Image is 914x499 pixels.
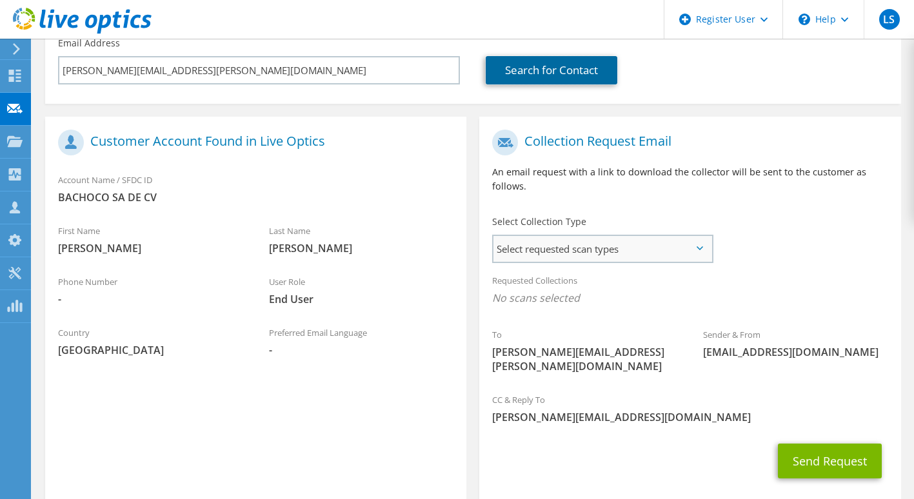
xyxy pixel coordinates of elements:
[45,319,256,364] div: Country
[879,9,900,30] span: LS
[479,386,900,431] div: CC & Reply To
[799,14,810,25] svg: \n
[58,292,243,306] span: -
[479,321,690,380] div: To
[45,268,256,313] div: Phone Number
[58,130,447,155] h1: Customer Account Found in Live Optics
[269,343,454,357] span: -
[492,410,888,424] span: [PERSON_NAME][EMAIL_ADDRESS][DOMAIN_NAME]
[45,166,466,211] div: Account Name / SFDC ID
[492,215,586,228] label: Select Collection Type
[256,217,467,262] div: Last Name
[492,165,888,193] p: An email request with a link to download the collector will be sent to the customer as follows.
[492,130,881,155] h1: Collection Request Email
[492,291,888,305] span: No scans selected
[269,292,454,306] span: End User
[45,217,256,262] div: First Name
[690,321,901,366] div: Sender & From
[479,267,900,315] div: Requested Collections
[486,56,617,84] a: Search for Contact
[493,236,711,262] span: Select requested scan types
[778,444,882,478] button: Send Request
[256,319,467,364] div: Preferred Email Language
[58,190,453,204] span: BACHOCO SA DE CV
[256,268,467,313] div: User Role
[58,343,243,357] span: [GEOGRAPHIC_DATA]
[269,241,454,255] span: [PERSON_NAME]
[58,37,120,50] label: Email Address
[492,345,677,373] span: [PERSON_NAME][EMAIL_ADDRESS][PERSON_NAME][DOMAIN_NAME]
[58,241,243,255] span: [PERSON_NAME]
[703,345,888,359] span: [EMAIL_ADDRESS][DOMAIN_NAME]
